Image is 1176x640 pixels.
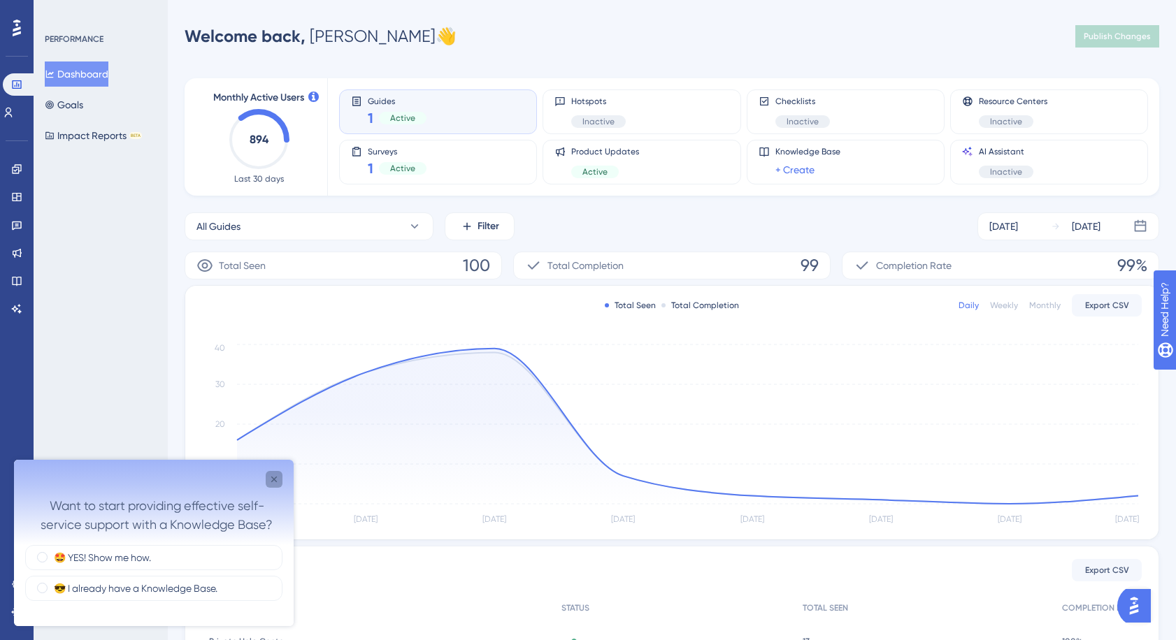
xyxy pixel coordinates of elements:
span: Surveys [368,146,426,156]
span: Knowledge Base [775,146,840,157]
button: Impact ReportsBETA [45,123,142,148]
div: Total Seen [605,300,656,311]
div: [DATE] [1072,218,1100,235]
tspan: 20 [215,419,225,429]
span: Need Help? [33,3,87,20]
span: Checklists [775,96,830,107]
span: Completion Rate [876,257,952,274]
div: Total Completion [661,300,739,311]
button: Export CSV [1072,294,1142,317]
div: Monthly [1029,300,1061,311]
span: 100 [463,254,490,277]
div: [DATE] [989,218,1018,235]
span: Inactive [990,166,1022,177]
span: Guides [368,96,426,106]
button: Filter [445,212,515,240]
button: Publish Changes [1075,25,1159,48]
span: Resource Centers [979,96,1047,107]
span: Total Seen [219,257,266,274]
span: Filter [478,218,499,235]
div: [PERSON_NAME] 👋 [185,25,457,48]
span: 99 [801,254,819,277]
button: All Guides [185,212,433,240]
span: 99% [1117,254,1147,277]
iframe: UserGuiding AI Assistant Launcher [1117,585,1159,627]
span: Inactive [582,116,615,127]
span: Last 30 days [234,173,284,184]
tspan: 30 [215,379,225,389]
span: Active [390,112,415,124]
text: 894 [250,133,269,146]
span: Publish Changes [1084,31,1151,42]
span: Active [390,163,415,174]
span: Active [582,166,608,177]
span: TOTAL SEEN [803,602,848,613]
span: AI Assistant [979,146,1033,157]
span: 1 [368,108,373,128]
span: All Guides [196,218,241,235]
div: Daily [959,300,979,311]
div: BETA [129,132,142,139]
div: Weekly [990,300,1018,311]
tspan: [DATE] [1115,514,1139,524]
iframe: UserGuiding Survey [14,460,294,626]
tspan: [DATE] [482,514,506,524]
span: 1 [368,159,373,178]
button: Goals [45,92,83,117]
tspan: [DATE] [869,514,893,524]
tspan: [DATE] [740,514,764,524]
tspan: 40 [215,343,225,353]
span: Welcome back, [185,26,306,46]
tspan: [DATE] [998,514,1021,524]
tspan: [DATE] [611,514,635,524]
span: Export CSV [1085,565,1129,576]
span: Monthly Active Users [213,89,304,106]
span: STATUS [561,602,589,613]
span: Product Updates [571,146,639,157]
button: Export CSV [1072,559,1142,581]
div: PERFORMANCE [45,34,103,45]
span: COMPLETION RATE [1062,602,1135,613]
tspan: [DATE] [354,514,378,524]
button: Dashboard [45,61,108,87]
span: Inactive [787,116,819,127]
span: Export CSV [1085,300,1129,311]
span: Hotspots [571,96,626,107]
span: Total Completion [547,257,624,274]
a: + Create [775,161,815,178]
span: Inactive [990,116,1022,127]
